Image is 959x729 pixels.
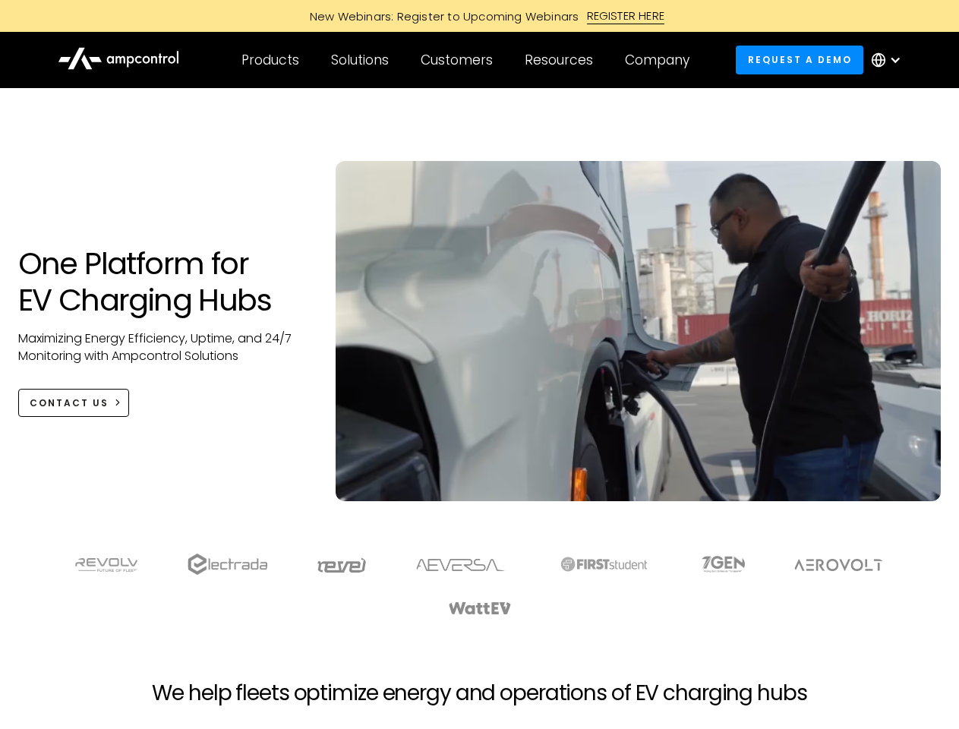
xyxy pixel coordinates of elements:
[18,245,306,318] h1: One Platform for EV Charging Hubs
[188,554,267,575] img: electrada logo
[241,52,299,68] div: Products
[331,52,389,68] div: Solutions
[448,602,512,614] img: WattEV logo
[18,389,130,417] a: CONTACT US
[18,330,306,364] p: Maximizing Energy Efficiency, Uptime, and 24/7 Monitoring with Ampcontrol Solutions
[625,52,689,68] div: Company
[30,396,109,410] div: CONTACT US
[138,8,822,24] a: New Webinars: Register to Upcoming WebinarsREGISTER HERE
[736,46,863,74] a: Request a demo
[152,680,806,706] h2: We help fleets optimize energy and operations of EV charging hubs
[525,52,593,68] div: Resources
[295,8,587,24] div: New Webinars: Register to Upcoming Webinars
[793,559,884,571] img: Aerovolt Logo
[421,52,493,68] div: Customers
[587,8,665,24] div: REGISTER HERE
